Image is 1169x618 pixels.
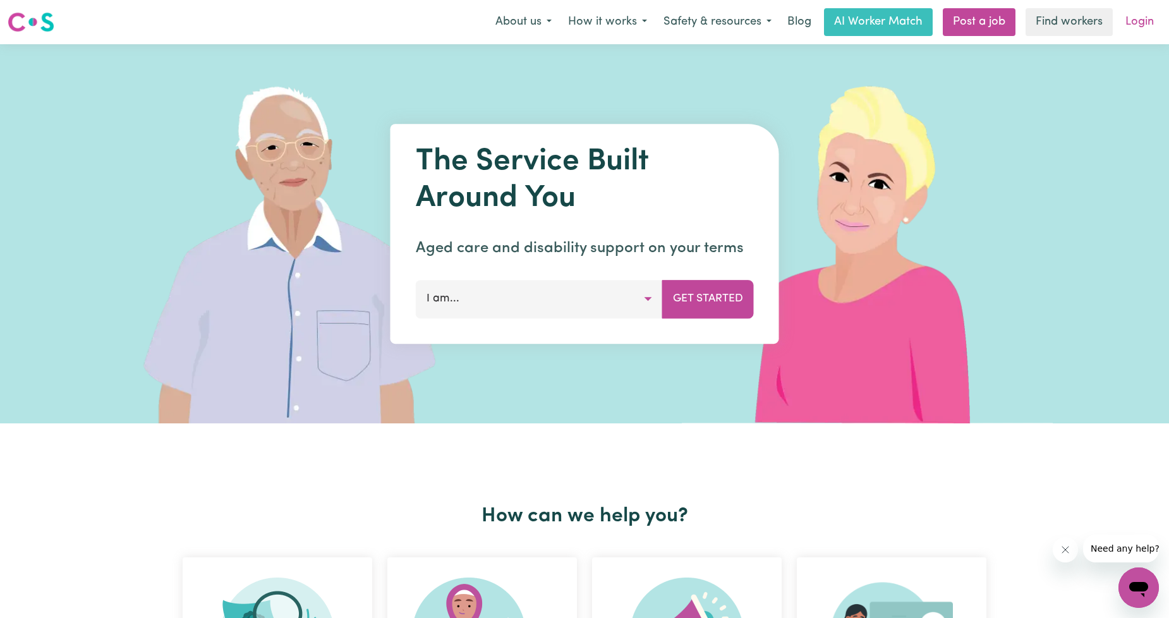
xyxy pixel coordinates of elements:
iframe: Button to launch messaging window [1118,567,1159,608]
button: How it works [560,9,655,35]
button: I am... [416,280,663,318]
p: Aged care and disability support on your terms [416,237,754,260]
iframe: Message from company [1083,535,1159,562]
a: Blog [780,8,819,36]
a: Post a job [943,8,1015,36]
img: Careseekers logo [8,11,54,33]
button: Get Started [662,280,754,318]
iframe: Close message [1053,537,1078,562]
button: Safety & resources [655,9,780,35]
span: Need any help? [8,9,76,19]
h2: How can we help you? [175,504,994,528]
a: Login [1118,8,1161,36]
a: Careseekers logo [8,8,54,37]
a: Find workers [1026,8,1113,36]
button: About us [487,9,560,35]
h1: The Service Built Around You [416,144,754,217]
a: AI Worker Match [824,8,933,36]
